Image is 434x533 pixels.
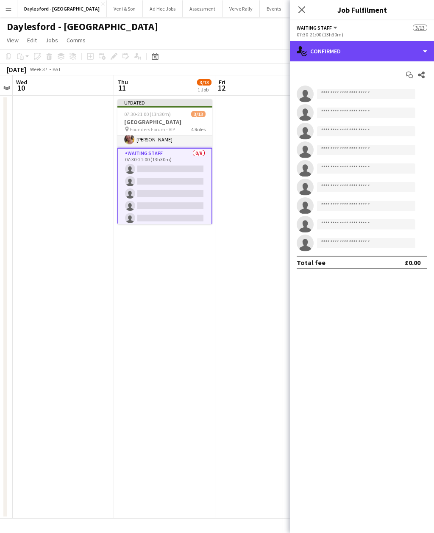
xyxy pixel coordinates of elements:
[290,41,434,61] div: Confirmed
[217,83,225,93] span: 12
[413,25,427,31] span: 3/13
[117,78,128,86] span: Thu
[297,31,427,38] div: 07:30-21:00 (13h30m)
[198,86,211,93] div: 1 Job
[42,35,61,46] a: Jobs
[107,0,143,17] button: Veni & Son
[130,126,175,133] span: Founders Forum - VIP
[297,25,339,31] button: Waiting Staff
[17,0,107,17] button: Daylesford - [GEOGRAPHIC_DATA]
[223,0,260,17] button: Verve Rally
[290,4,434,15] h3: Job Fulfilment
[297,25,332,31] span: Waiting Staff
[16,78,27,86] span: Wed
[67,36,86,44] span: Comms
[297,258,325,267] div: Total fee
[7,65,26,74] div: [DATE]
[143,0,183,17] button: Ad Hoc Jobs
[124,111,171,117] span: 07:30-21:00 (13h30m)
[117,118,212,126] h3: [GEOGRAPHIC_DATA]
[28,66,49,72] span: Week 37
[117,99,212,224] app-job-card: Updated07:30-21:00 (13h30m)3/13[GEOGRAPHIC_DATA] Founders Forum - VIP4 Roles07:30-21:00 (13h30m) ...
[15,83,27,93] span: 10
[24,35,40,46] a: Edit
[191,126,206,133] span: 4 Roles
[405,258,420,267] div: £0.00
[116,83,128,93] span: 11
[3,35,22,46] a: View
[260,0,288,17] button: Events
[191,111,206,117] span: 3/13
[183,0,223,17] button: Assessment
[7,36,19,44] span: View
[45,36,58,44] span: Jobs
[117,99,212,106] div: Updated
[27,36,37,44] span: Edit
[197,79,211,86] span: 3/13
[63,35,89,46] a: Comms
[219,78,225,86] span: Fri
[117,148,212,276] app-card-role: Waiting Staff0/907:30-21:00 (13h30m)
[7,20,158,33] h1: Daylesford - [GEOGRAPHIC_DATA]
[53,66,61,72] div: BST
